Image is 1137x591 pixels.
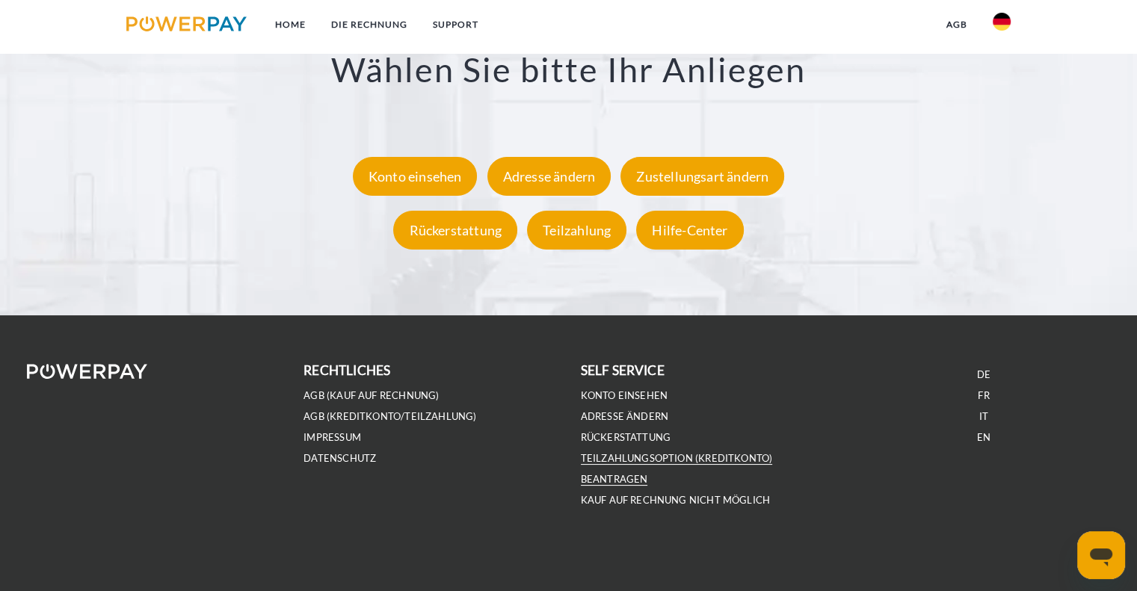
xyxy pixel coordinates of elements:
[303,431,361,444] a: IMPRESSUM
[420,11,491,38] a: SUPPORT
[487,158,611,197] div: Adresse ändern
[581,389,668,402] a: Konto einsehen
[993,13,1011,31] img: de
[303,452,376,465] a: DATENSCHUTZ
[581,431,671,444] a: Rückerstattung
[979,410,988,423] a: IT
[581,410,669,423] a: Adresse ändern
[303,410,476,423] a: AGB (Kreditkonto/Teilzahlung)
[484,169,615,185] a: Adresse ändern
[977,368,990,381] a: DE
[76,49,1061,91] h3: Wählen Sie bitte Ihr Anliegen
[303,362,390,378] b: rechtliches
[934,11,980,38] a: agb
[303,389,439,402] a: AGB (Kauf auf Rechnung)
[978,389,989,402] a: FR
[126,16,247,31] img: logo-powerpay.svg
[523,223,630,239] a: Teilzahlung
[349,169,481,185] a: Konto einsehen
[581,362,665,378] b: self service
[636,211,743,250] div: Hilfe-Center
[389,223,521,239] a: Rückerstattung
[977,431,990,444] a: EN
[1077,531,1125,579] iframe: Schaltfläche zum Öffnen des Messaging-Fensters
[632,223,747,239] a: Hilfe-Center
[353,158,478,197] div: Konto einsehen
[527,211,626,250] div: Teilzahlung
[620,158,784,197] div: Zustellungsart ändern
[393,211,517,250] div: Rückerstattung
[262,11,318,38] a: Home
[581,452,773,486] a: Teilzahlungsoption (KREDITKONTO) beantragen
[27,364,147,379] img: logo-powerpay-white.svg
[617,169,788,185] a: Zustellungsart ändern
[581,494,771,507] a: Kauf auf Rechnung nicht möglich
[318,11,420,38] a: DIE RECHNUNG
